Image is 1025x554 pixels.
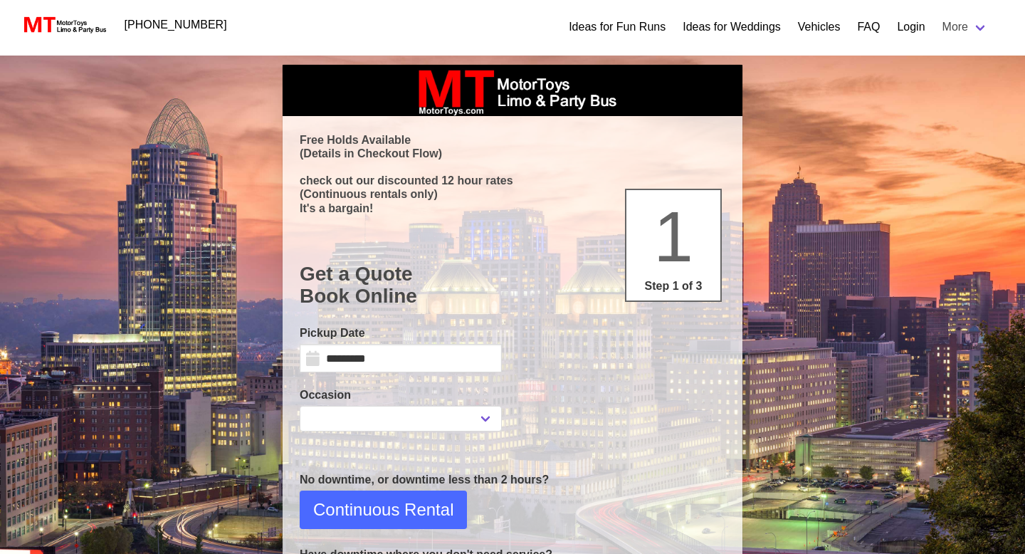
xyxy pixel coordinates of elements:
label: Occasion [300,387,502,404]
img: box_logo_brand.jpeg [406,65,619,116]
p: check out our discounted 12 hour rates [300,174,725,187]
a: Vehicles [798,19,841,36]
a: Ideas for Fun Runs [569,19,666,36]
img: MotorToys Logo [20,15,107,35]
p: Free Holds Available [300,133,725,147]
p: (Details in Checkout Flow) [300,147,725,160]
a: [PHONE_NUMBER] [116,11,236,39]
a: FAQ [857,19,880,36]
p: No downtime, or downtime less than 2 hours? [300,471,725,488]
p: It's a bargain! [300,202,725,215]
p: Step 1 of 3 [632,278,715,295]
p: (Continuous rentals only) [300,187,725,201]
h1: Get a Quote Book Online [300,263,725,308]
span: 1 [653,197,693,276]
span: Continuous Rental [313,497,453,523]
a: More [934,13,997,41]
a: Ideas for Weddings [683,19,781,36]
a: Login [897,19,925,36]
label: Pickup Date [300,325,502,342]
button: Continuous Rental [300,491,467,529]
